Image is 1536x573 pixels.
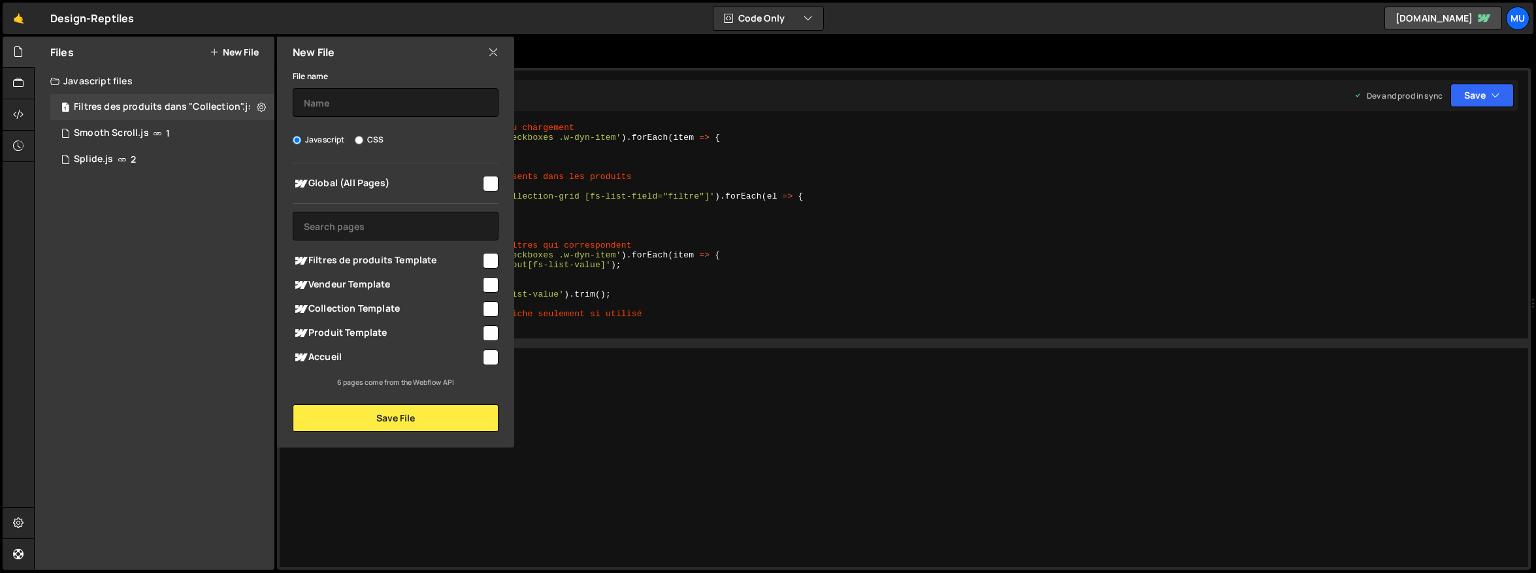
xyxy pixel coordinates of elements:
[293,133,345,146] label: Javascript
[3,3,35,34] a: 🤙
[50,120,274,146] div: 16910/46296.js
[131,154,136,165] span: 2
[293,176,481,191] span: Global (All Pages)
[61,103,69,114] span: 1
[293,136,301,144] input: Javascript
[1506,7,1529,30] a: Mu
[293,350,481,365] span: Accueil
[293,212,498,240] input: Search pages
[166,128,170,139] span: 1
[74,101,253,113] div: Filtres des produits dans "Collection".js
[210,47,259,57] button: New File
[74,127,149,139] div: Smooth Scroll.js
[293,253,481,269] span: Filtres de produits Template
[293,88,498,117] input: Name
[50,45,74,59] h2: Files
[50,94,278,120] div: Filtres des produits dans "Collection".js
[355,136,363,144] input: CSS
[293,301,481,317] span: Collection Template
[293,404,498,432] button: Save File
[50,10,134,26] div: Design-Reptiles
[50,146,274,172] div: 16910/46295.js
[35,68,274,94] div: Javascript files
[337,378,454,387] small: 6 pages come from the Webflow API
[293,70,328,83] label: File name
[74,154,113,165] div: Splide.js
[1354,90,1443,101] div: Dev and prod in sync
[293,325,481,341] span: Produit Template
[355,133,384,146] label: CSS
[293,277,481,293] span: Vendeur Template
[1450,84,1514,107] button: Save
[293,45,335,59] h2: New File
[713,7,823,30] button: Code Only
[1384,7,1502,30] a: [DOMAIN_NAME]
